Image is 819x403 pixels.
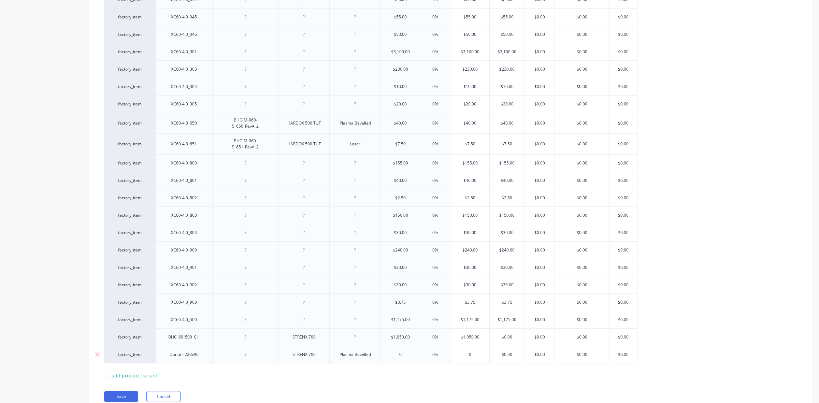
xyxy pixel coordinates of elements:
[215,136,275,152] div: BHC-M-060-S_651_RevA_2
[606,224,641,241] div: $0.00
[522,259,557,276] div: $0.00
[555,259,609,276] div: $0.00
[555,242,609,259] div: $0.00
[166,30,202,39] div: XC60-4.0_046
[555,96,609,113] div: $0.00
[418,259,452,276] div: 0%
[490,115,524,132] div: $40.00
[111,351,148,358] div: factory_item
[418,155,452,172] div: 0%
[522,224,557,241] div: $0.00
[338,140,372,148] div: Laser
[490,43,524,60] div: $3,100.00
[381,26,420,43] div: $50.00
[287,333,321,342] div: STRENX 700
[490,329,524,346] div: $0.00
[418,26,452,43] div: 0%
[490,172,524,189] div: $40.00
[166,263,202,272] div: XC60-4.0_901
[381,224,420,241] div: $30.00
[522,189,557,206] div: $0.00
[555,276,609,293] div: $0.00
[111,14,148,20] div: factory_item
[418,9,452,26] div: 0%
[104,206,637,224] div: factory_itemXC60-4.0_803$150.000%$150.00$150.00$0.00$0.00$0.00
[606,329,641,346] div: $0.00
[166,246,202,255] div: XC60-4.0_900
[555,207,609,224] div: $0.00
[418,96,452,113] div: 0%
[450,26,489,43] div: $50.00
[111,247,148,253] div: factory_item
[450,242,489,259] div: $240.00
[418,172,452,189] div: 0%
[522,276,557,293] div: $0.00
[111,264,148,271] div: factory_item
[381,61,420,78] div: $230.00
[555,294,609,311] div: $0.00
[450,135,489,153] div: $7.50
[166,193,202,202] div: XC60-4.0_802
[522,26,557,43] div: $0.00
[555,135,609,153] div: $0.00
[522,96,557,113] div: $0.00
[111,31,148,38] div: factory_item
[166,119,202,128] div: XC60-4.0_650
[381,189,420,206] div: $2.50
[146,391,181,402] button: Cancel
[450,96,489,113] div: $20.00
[111,334,148,340] div: factory_item
[606,276,641,293] div: $0.00
[111,101,148,107] div: factory_item
[104,241,637,259] div: factory_itemXC60-4.0_900$240.000%$240.00$240.00$0.00$0.00$0.00
[282,119,326,128] div: HARDOX 500 TUF
[381,9,420,26] div: $55.00
[606,9,641,26] div: $0.00
[450,329,489,346] div: $1,050.00
[606,294,641,311] div: $0.00
[490,207,524,224] div: $150.00
[450,311,489,328] div: $1,175.00
[522,115,557,132] div: $0.00
[490,276,524,293] div: $30.00
[606,26,641,43] div: $0.00
[450,294,489,311] div: $3.75
[166,82,202,91] div: XC60-4.0_304
[104,154,637,172] div: factory_itemXC60-4.0_800$155.000%$155.00$155.00$0.00$0.00$0.00
[111,317,148,323] div: factory_item
[418,189,452,206] div: 0%
[381,294,420,311] div: $3.75
[555,9,609,26] div: $0.00
[381,276,420,293] div: $30.00
[104,189,637,206] div: factory_itemXC60-4.0_802$2.500%$2.50$2.50$0.00$0.00$0.00
[606,135,641,153] div: $0.00
[287,350,321,359] div: STRENX 700
[490,78,524,95] div: $10.00
[104,172,637,189] div: factory_itemXC60-4.0_801$40.000%$40.00$40.00$0.00$0.00$0.00
[606,259,641,276] div: $0.00
[166,280,202,289] div: XC60-4.0_902
[606,115,641,132] div: $0.00
[606,61,641,78] div: $0.00
[166,298,202,307] div: XC60-4.0_903
[490,9,524,26] div: $55.00
[606,78,641,95] div: $0.00
[166,176,202,185] div: XC60-4.0_801
[450,224,489,241] div: $30.00
[450,259,489,276] div: $30.00
[111,120,148,126] div: factory_item
[104,259,637,276] div: factory_itemXC60-4.0_901$30.000%$30.00$30.00$0.00$0.00$0.00
[381,259,420,276] div: $30.00
[490,294,524,311] div: $3.75
[450,172,489,189] div: $40.00
[450,189,489,206] div: $2.50
[522,311,557,328] div: $0.00
[522,43,557,60] div: $0.00
[104,78,637,95] div: factory_itemXC60-4.0_304$10.000%$10.00$10.00$0.00$0.00$0.00
[490,135,524,153] div: $7.50
[111,282,148,288] div: factory_item
[111,160,148,166] div: factory_item
[555,346,609,363] div: $0.00
[104,293,637,311] div: factory_itemXC60-4.0_903$3.750%$3.75$3.75$0.00$0.00$0.00
[555,61,609,78] div: $0.00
